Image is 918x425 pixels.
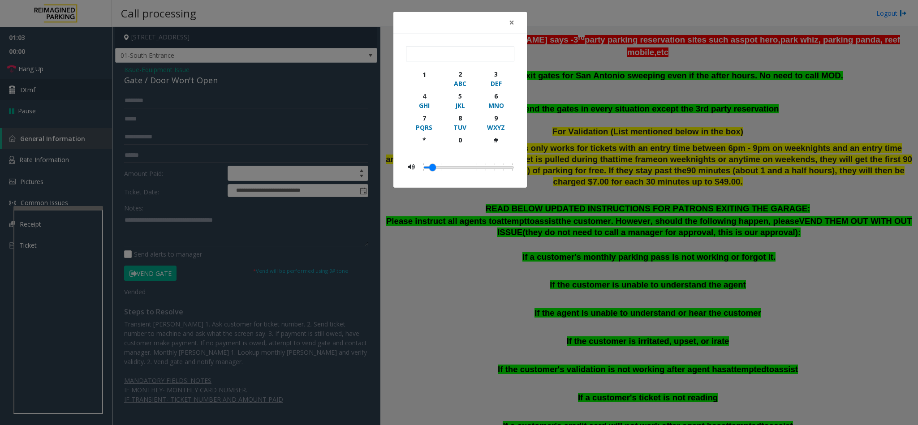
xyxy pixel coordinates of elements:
div: 9 [484,113,509,123]
div: 7 [412,113,436,123]
li: 0.35 [482,161,491,173]
div: 5 [448,91,472,101]
button: Close [503,12,521,34]
li: 0.3 [473,161,482,173]
div: 4 [412,91,436,101]
div: ABC [448,79,472,88]
button: 7PQRS [406,112,442,133]
span: × [509,16,514,29]
button: # [478,133,514,155]
div: 1 [412,70,436,79]
li: 0.5 [509,161,513,173]
div: DEF [484,79,509,88]
button: 1 [406,68,442,90]
div: JKL [448,101,472,110]
div: WXYZ [484,123,509,132]
li: 0.15 [446,161,455,173]
li: 0.05 [428,161,437,173]
li: 0.45 [500,161,509,173]
div: PQRS [412,123,436,132]
div: 6 [484,91,509,101]
div: 8 [448,113,472,123]
li: 0.2 [455,161,464,173]
button: 4GHI [406,90,442,112]
div: # [484,135,509,145]
div: 0 [448,135,472,145]
div: GHI [412,101,436,110]
button: 9WXYZ [478,112,514,133]
li: 0.1 [437,161,446,173]
div: 2 [448,69,472,79]
button: 8TUV [442,112,478,133]
button: 2ABC [442,68,478,90]
button: 6MNO [478,90,514,112]
li: 0 [423,161,428,173]
div: 3 [484,69,509,79]
div: TUV [448,123,472,132]
button: 0 [442,133,478,155]
li: 0.4 [491,161,500,173]
a: Drag [429,164,436,171]
div: MNO [484,101,509,110]
button: 5JKL [442,90,478,112]
li: 0.25 [464,161,473,173]
button: 3DEF [478,68,514,90]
